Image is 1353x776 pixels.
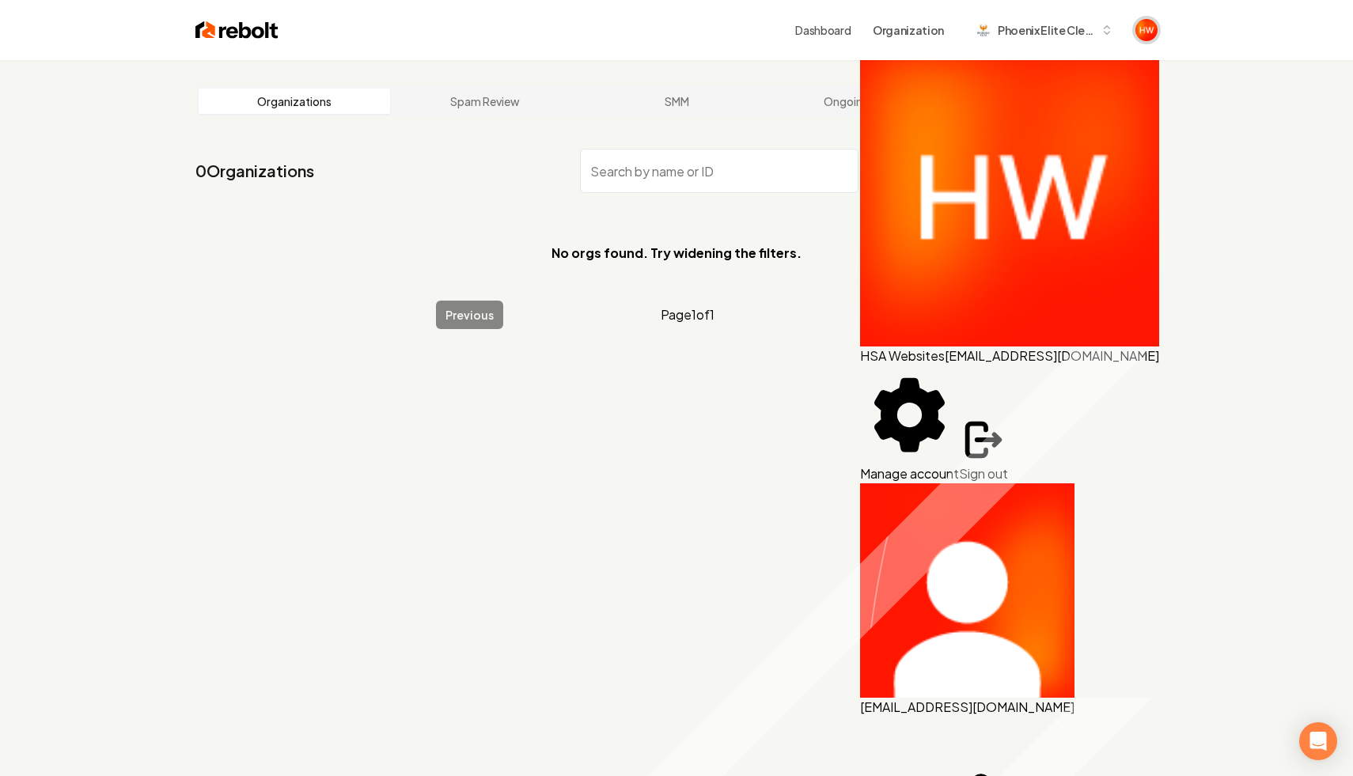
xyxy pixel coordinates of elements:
span: HSA Websites [860,347,945,364]
img: HSA Websites [1135,19,1158,41]
span: [EMAIL_ADDRESS][DOMAIN_NAME] [945,347,1159,364]
a: SMM [581,89,772,114]
input: Search by name or ID [580,149,858,193]
img: 's logo [860,483,1074,698]
span: Phoenix Elite Cleaning [998,22,1094,39]
button: Sign out [959,415,1008,483]
a: Ongoing Insights [772,89,964,114]
button: Organization [863,16,953,44]
img: Phoenix Elite Cleaning [976,22,991,38]
a: Dashboard [795,22,851,38]
span: Page 1 of 1 [661,305,714,324]
a: Organizations [199,89,390,114]
a: Spam Review [390,89,582,114]
img: Rebolt Logo [195,19,279,41]
div: Open Intercom Messenger [1299,722,1337,760]
button: Close user button [1135,19,1158,41]
span: [EMAIL_ADDRESS][DOMAIN_NAME] [860,698,1074,715]
button: Manage account [860,365,959,483]
section: No orgs found. Try widening the filters. [195,218,1158,288]
img: HSA Websites [860,47,1159,346]
a: 0Organizations [195,160,314,182]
